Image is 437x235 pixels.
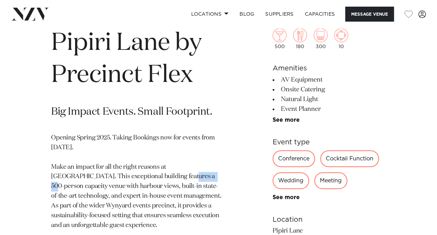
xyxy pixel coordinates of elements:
img: cocktail.png [273,28,286,42]
h6: Location [273,214,386,225]
div: 10 [334,28,348,49]
img: meeting.png [334,28,348,42]
img: theatre.png [314,28,327,42]
li: AV Equipment [273,75,386,85]
div: Cocktail Function [320,150,379,167]
li: Onsite Catering [273,85,386,94]
div: 180 [293,28,307,49]
img: nzv-logo.png [11,8,49,20]
h1: Pipiri Lane by Precinct Flex [51,27,223,91]
button: Message Venue [345,7,394,22]
a: BLOG [234,7,260,22]
a: Capacities [299,7,341,22]
a: SUPPLIERS [260,7,299,22]
li: Event Planner [273,104,386,114]
h6: Event type [273,137,386,147]
li: Natural Light [273,94,386,104]
div: Conference [273,150,315,167]
img: dining.png [293,28,307,42]
div: Wedding [273,172,309,189]
p: Big Impact Events. Small Footprint. [51,105,223,119]
div: 500 [273,28,286,49]
div: 300 [314,28,327,49]
h6: Amenities [273,63,386,74]
a: Locations [185,7,234,22]
div: Meeting [314,172,347,189]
